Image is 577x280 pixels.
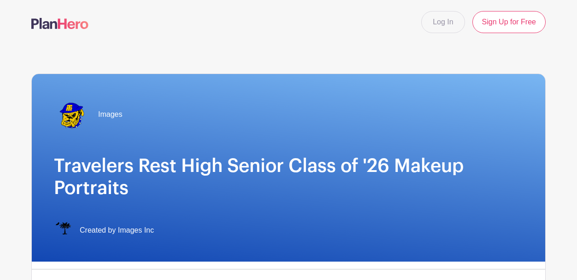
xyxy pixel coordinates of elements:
[80,225,154,236] span: Created by Images Inc
[472,11,546,33] a: Sign Up for Free
[54,221,72,240] img: IMAGES%20logo%20transparenT%20PNG%20s.png
[98,109,122,120] span: Images
[54,155,523,199] h1: Travelers Rest High Senior Class of '26 Makeup Portraits
[31,18,88,29] img: logo-507f7623f17ff9eddc593b1ce0a138ce2505c220e1c5a4e2b4648c50719b7d32.svg
[421,11,465,33] a: Log In
[54,96,91,133] img: trhs%20transp..png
